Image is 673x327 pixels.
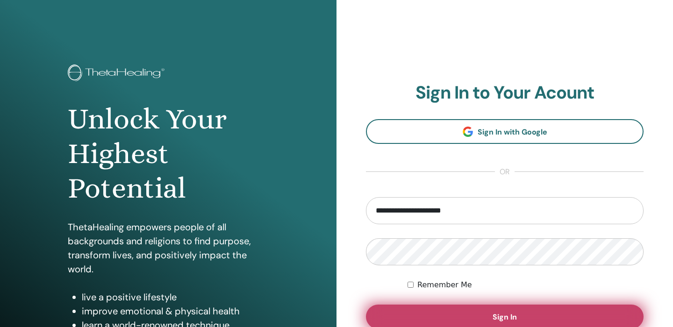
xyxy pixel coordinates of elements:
[495,166,515,178] span: or
[68,220,269,276] p: ThetaHealing empowers people of all backgrounds and religions to find purpose, transform lives, a...
[408,279,644,291] div: Keep me authenticated indefinitely or until I manually logout
[478,127,547,137] span: Sign In with Google
[68,102,269,206] h1: Unlock Your Highest Potential
[82,304,269,318] li: improve emotional & physical health
[493,312,517,322] span: Sign In
[366,82,644,104] h2: Sign In to Your Acount
[82,290,269,304] li: live a positive lifestyle
[366,119,644,144] a: Sign In with Google
[417,279,472,291] label: Remember Me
